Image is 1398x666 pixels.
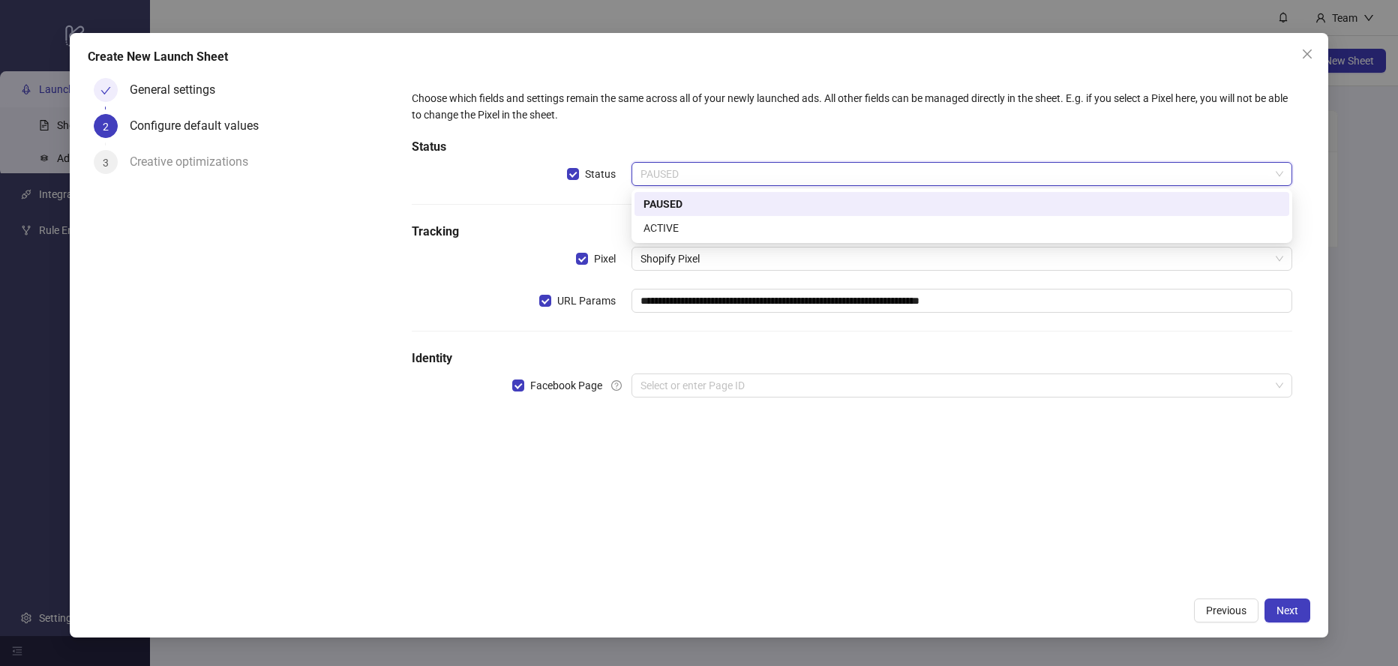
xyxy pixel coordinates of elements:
span: Shopify Pixel [640,247,1283,270]
span: 2 [103,121,109,133]
span: 3 [103,157,109,169]
span: Pixel [588,250,622,267]
h5: Status [412,138,1292,156]
span: close [1301,48,1313,60]
span: Facebook Page [524,377,608,394]
span: check [100,85,111,96]
div: PAUSED [643,196,1280,212]
span: Status [579,166,622,182]
span: Next [1276,604,1298,616]
div: General settings [130,78,227,102]
span: question-circle [611,380,622,391]
div: Creative optimizations [130,150,260,174]
span: Previous [1206,604,1246,616]
div: Configure default values [130,114,271,138]
span: URL Params [551,292,622,309]
div: ACTIVE [643,220,1280,236]
button: Previous [1194,598,1258,622]
div: Choose which fields and settings remain the same across all of your newly launched ads. All other... [412,90,1292,123]
span: PAUSED [640,163,1283,185]
div: PAUSED [634,192,1289,216]
button: Next [1264,598,1310,622]
div: ACTIVE [634,216,1289,240]
h5: Tracking [412,223,1292,241]
h5: Identity [412,349,1292,367]
button: Close [1295,42,1319,66]
div: Create New Launch Sheet [88,48,1310,66]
